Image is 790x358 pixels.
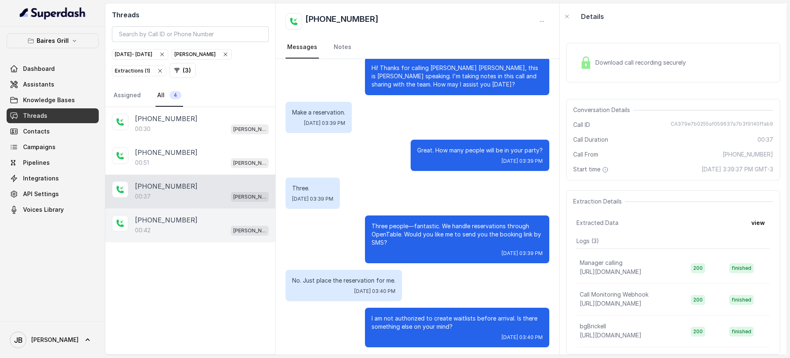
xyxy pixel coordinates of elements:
img: light.svg [20,7,86,20]
span: 200 [691,327,705,337]
p: 00:37 [135,192,151,201]
span: finished [729,327,754,337]
span: finished [729,263,754,273]
a: Integrations [7,171,99,186]
a: Knowledge Bases [7,93,99,108]
button: [DATE]- [DATE] [112,49,168,60]
p: [PERSON_NAME] [233,227,266,235]
span: 00:37 [757,136,773,144]
span: 200 [691,263,705,273]
span: CA379e7b0255af059637a7b3f9140ffab9 [671,121,773,129]
span: Conversation Details [573,106,633,114]
text: JB [14,336,23,344]
p: Call Monitoring Webhook [580,290,648,299]
span: [DATE] 03:39 PM [292,196,333,202]
span: Download call recording securely [595,58,689,67]
p: 00:42 [135,226,151,234]
span: [PHONE_NUMBER] [723,150,773,159]
span: [DATE] 3:39:37 PM GMT-3 [702,165,773,173]
div: Extractions ( 1 ) [115,67,163,75]
a: Dashboard [7,61,99,76]
h2: Threads [112,10,269,20]
span: 200 [691,295,705,305]
button: Extractions (1) [112,66,166,76]
span: [DATE] 03:40 PM [354,288,395,295]
span: Extracted Data [576,219,618,227]
nav: Tabs [286,36,549,58]
div: [PERSON_NAME] [174,50,229,58]
p: [PHONE_NUMBER] [135,147,197,157]
p: 00:51 [135,159,149,167]
span: Dashboard [23,65,55,73]
p: Details [581,12,604,21]
span: [DATE] 03:39 PM [502,158,543,164]
span: Call From [573,150,598,159]
span: Start time [573,165,610,173]
span: [DATE] 03:39 PM [502,250,543,257]
p: Manager calling [580,259,623,267]
span: [URL][DOMAIN_NAME] [580,300,641,307]
a: Contacts [7,124,99,139]
p: [PHONE_NUMBER] [135,181,197,191]
p: 00:30 [135,125,151,133]
button: [PERSON_NAME] [172,49,232,60]
p: [PERSON_NAME] [233,125,266,133]
button: Baires Grill [7,33,99,48]
p: No. Just place the reservation for me. [292,276,395,285]
button: (3) [170,63,196,78]
p: bgBrickell [580,322,606,330]
span: 4 [170,91,181,99]
p: [PERSON_NAME] [233,193,266,201]
span: [DATE] 03:39 PM [304,120,345,126]
a: Assigned [112,84,142,107]
span: Threads [23,112,47,120]
span: Call ID [573,121,590,129]
p: Make a reservation. [292,108,345,117]
span: API Settings [23,190,59,198]
a: [PERSON_NAME] [7,328,99,351]
div: [DATE] - [DATE] [115,50,165,58]
p: [PERSON_NAME] [233,159,266,167]
span: Voices Library [23,206,64,214]
span: [PERSON_NAME] [31,336,79,344]
p: Logs ( 3 ) [576,237,770,245]
span: Extraction Details [573,197,625,206]
span: Campaigns [23,143,56,151]
span: Pipelines [23,159,50,167]
span: Integrations [23,174,59,183]
p: Great. How many people will be in your party? [417,146,543,154]
a: Campaigns [7,140,99,154]
a: Notes [332,36,353,58]
span: [DATE] 03:40 PM [502,334,543,341]
p: [PHONE_NUMBER] [135,114,197,124]
h2: [PHONE_NUMBER] [305,13,379,30]
a: Threads [7,108,99,123]
p: Hi! Thanks for calling [PERSON_NAME] [PERSON_NAME], this is [PERSON_NAME] speaking. I'm taking no... [372,64,543,89]
span: [URL][DOMAIN_NAME] [580,332,641,339]
button: view [746,215,770,230]
span: Assistants [23,80,54,89]
a: Voices Library [7,202,99,217]
a: All4 [156,84,183,107]
span: finished [729,295,754,305]
p: Three people—fantastic. We handle reservations through OpenTable. Would you like me to send you t... [372,222,543,247]
span: Knowledge Bases [23,96,75,104]
a: API Settings [7,187,99,201]
a: Assistants [7,77,99,92]
p: I am not authorized to create waitlists before arrival. Is there something else on your mind? [372,314,543,331]
img: Lock Icon [580,56,592,69]
nav: Tabs [112,84,269,107]
span: [URL][DOMAIN_NAME] [580,268,641,275]
p: Three. [292,184,333,192]
a: Pipelines [7,155,99,170]
span: Call Duration [573,136,608,144]
p: [PHONE_NUMBER] [135,215,197,225]
a: Messages [286,36,319,58]
span: Contacts [23,127,50,136]
input: Search by Call ID or Phone Number [112,26,269,42]
p: Baires Grill [37,36,69,46]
